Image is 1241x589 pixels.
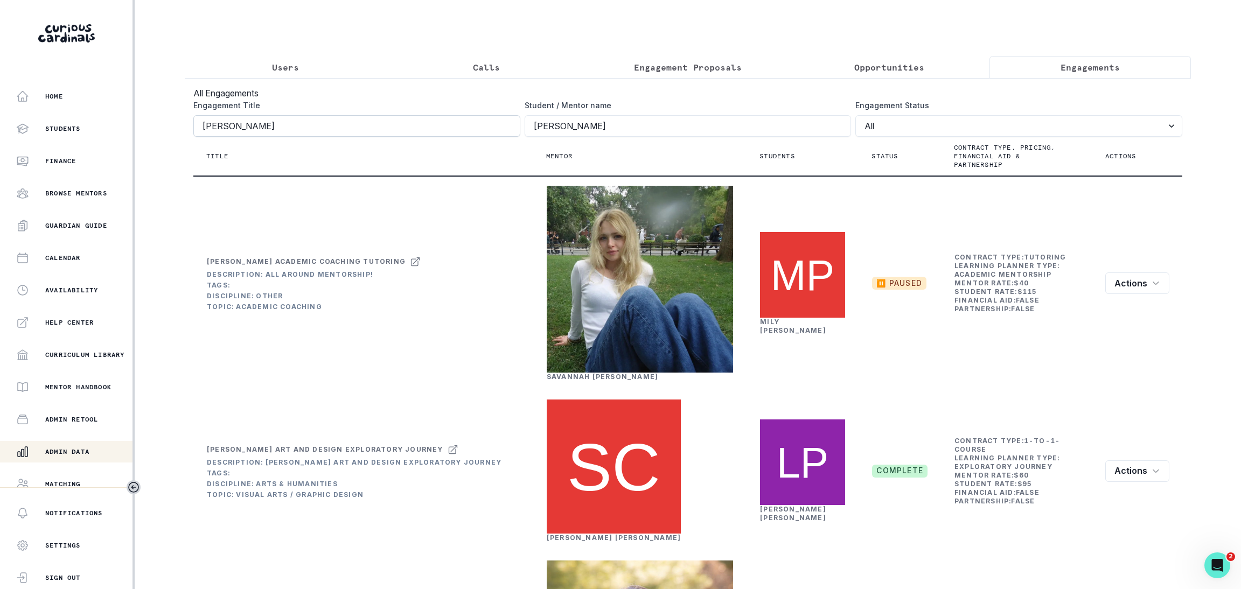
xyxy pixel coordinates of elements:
p: Users [272,61,299,74]
b: false [1011,497,1035,505]
div: Description: [PERSON_NAME] Art and Design Exploratory Journey [207,458,501,467]
div: Topic: Academic Coaching [207,303,421,311]
p: Sign Out [45,573,81,582]
p: Status [872,152,898,160]
p: Calls [473,61,500,74]
p: Notifications [45,509,103,517]
a: [PERSON_NAME] [PERSON_NAME] [760,505,826,522]
p: Admin Retool [45,415,98,424]
p: Students [759,152,795,160]
iframe: Intercom live chat [1204,552,1230,578]
button: row menu [1105,460,1169,482]
td: Contract Type: Learning Planner Type: Mentor Rate: Student Rate: Financial Aid: Partnership: [954,253,1079,314]
p: Contract type, pricing, financial aid & partnership [954,143,1066,169]
p: Mentor [546,152,573,160]
div: Description: All around mentorship! [207,270,421,279]
label: Student / Mentor name [525,100,845,111]
b: tutoring [1024,253,1066,261]
b: $ 40 [1014,279,1029,287]
div: [PERSON_NAME] Art and Design Exploratory Journey [207,445,443,454]
div: Topic: Visual Arts / Graphic Design [207,490,501,499]
span: 2 [1226,552,1235,561]
h3: All Engagements [193,87,1182,100]
b: $ 95 [1017,480,1033,488]
p: Actions [1105,152,1136,160]
button: Toggle sidebar [127,480,141,494]
p: Guardian Guide [45,221,107,230]
b: Exploratory Journey [954,462,1052,471]
b: $ 115 [1017,288,1037,296]
div: Tags: [207,469,501,478]
p: Admin Data [45,447,89,456]
b: 1-to-1-course [954,437,1060,453]
a: [PERSON_NAME] [PERSON_NAME] [547,534,681,542]
b: $ 60 [1014,471,1029,479]
p: Curriculum Library [45,350,125,359]
div: Discipline: Other [207,292,421,300]
p: Opportunities [854,61,924,74]
b: Academic Mentorship [954,270,1051,278]
span: complete [872,465,928,478]
p: Help Center [45,318,94,327]
b: false [1016,488,1040,496]
b: false [1011,305,1035,313]
div: ⏸️ paused [876,279,922,288]
p: Students [45,124,81,133]
p: Engagements [1061,61,1120,74]
p: Title [206,152,228,160]
b: false [1016,296,1040,304]
p: Finance [45,157,76,165]
label: Engagement Title [193,100,514,111]
p: Browse Mentors [45,189,107,198]
p: Calendar [45,254,81,262]
p: Matching [45,480,81,488]
p: Home [45,92,63,101]
p: Settings [45,541,81,550]
button: row menu [1105,272,1169,294]
p: Mentor Handbook [45,383,111,391]
a: Savannah [PERSON_NAME] [547,373,658,381]
a: Mily [PERSON_NAME] [760,318,826,334]
div: Discipline: Arts & Humanities [207,480,501,488]
img: Curious Cardinals Logo [38,24,95,43]
label: Engagement Status [855,100,1176,111]
p: Availability [45,286,98,294]
div: [PERSON_NAME] Academic Coaching tutoring [207,257,406,266]
td: Contract Type: Learning Planner Type: Mentor Rate: Student Rate: Financial Aid: Partnership: [954,436,1079,506]
p: Engagement Proposals [634,61,742,74]
div: Tags: [207,281,421,290]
